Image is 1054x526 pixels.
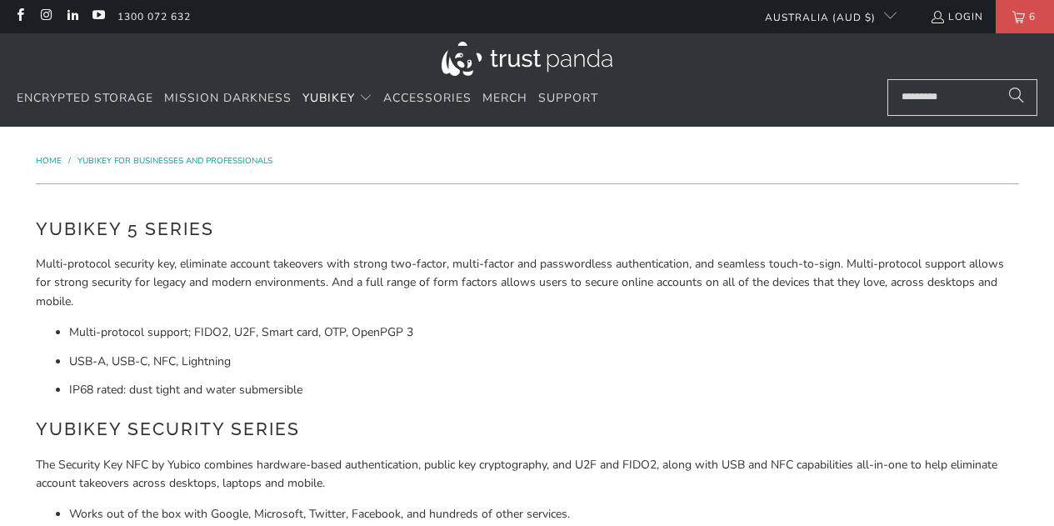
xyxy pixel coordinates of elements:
span: Accessories [383,90,472,106]
a: Mission Darkness [164,79,292,118]
span: Mission Darkness [164,90,292,106]
span: Support [538,90,598,106]
a: Trust Panda Australia on Facebook [12,10,27,23]
img: Trust Panda Australia [442,42,612,76]
span: YubiKey [302,90,355,106]
a: Support [538,79,598,118]
a: Home [36,155,64,167]
li: Multi-protocol support; FIDO2, U2F, Smart card, OTP, OpenPGP 3 [69,323,1019,342]
a: YubiKey for Businesses and Professionals [77,155,272,167]
span: / [68,155,71,167]
button: Search [996,79,1037,116]
a: Trust Panda Australia on YouTube [91,10,105,23]
input: Search... [887,79,1037,116]
nav: Translation missing: en.navigation.header.main_nav [17,79,598,118]
a: Accessories [383,79,472,118]
li: USB-A, USB-C, NFC, Lightning [69,353,1019,371]
span: Encrypted Storage [17,90,153,106]
li: Works out of the box with Google, Microsoft, Twitter, Facebook, and hundreds of other services. [69,505,1019,523]
p: The Security Key NFC by Yubico combines hardware-based authentication, public key cryptography, a... [36,456,1019,493]
a: Encrypted Storage [17,79,153,118]
li: IP68 rated: dust tight and water submersible [69,381,1019,399]
a: Trust Panda Australia on Instagram [38,10,52,23]
a: Merch [482,79,527,118]
a: Trust Panda Australia on LinkedIn [65,10,79,23]
a: Login [930,8,983,26]
span: Merch [482,90,527,106]
h2: YubiKey Security Series [36,416,1019,443]
summary: YubiKey [302,79,372,118]
h2: YubiKey 5 Series [36,216,1019,243]
a: 1300 072 632 [117,8,191,26]
p: Multi-protocol security key, eliminate account takeovers with strong two-factor, multi-factor and... [36,255,1019,311]
span: Home [36,155,62,167]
